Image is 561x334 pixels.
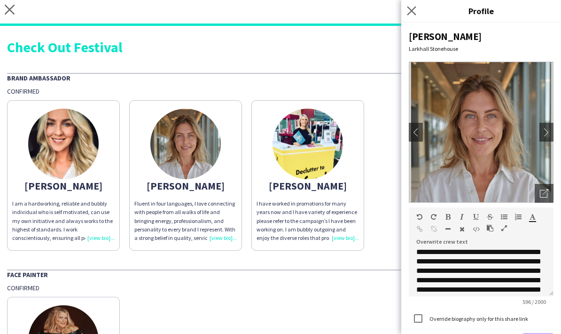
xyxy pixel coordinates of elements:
[430,213,437,221] button: Redo
[428,315,528,322] label: Override biography only for this share link
[28,109,99,179] img: thumb-32178385-b85a-4472-947c-8fd21921e651.jpg
[150,109,221,179] img: thumb-934fc933-7b39-4d7f-9a17-4f4ee567e01e.jpg
[134,199,237,242] p: Fluent in four languages, I love connecting with people from all walks of life and bringing energ...
[473,225,479,233] button: HTML Code
[401,5,561,17] h3: Profile
[7,40,554,54] div: Check Out Festival
[529,213,536,221] button: Text Color
[501,224,507,232] button: Fullscreen
[487,213,493,221] button: Strikethrough
[515,213,522,221] button: Ordered List
[416,213,423,221] button: Undo
[7,284,554,292] div: Confirmed
[12,182,115,190] div: [PERSON_NAME]
[273,109,343,179] img: thumb-5e20f829b7417.jpeg
[515,298,553,305] span: 596 / 2000
[257,182,359,190] div: [PERSON_NAME]
[257,199,359,242] div: I have worked in promotions for many years now and I have variety of experience please refer to t...
[535,184,553,203] div: Open photos pop-in
[473,213,479,221] button: Underline
[134,182,237,190] div: [PERSON_NAME]
[7,87,554,95] div: Confirmed
[409,62,553,203] img: Crew avatar or photo
[444,225,451,233] button: Horizontal Line
[409,30,553,43] div: [PERSON_NAME]
[409,45,553,52] div: Larkhall Stonehouse
[459,213,465,221] button: Italic
[444,213,451,221] button: Bold
[12,199,115,242] div: I am a hardworking, reliable and bubbly individual who is self motivated, can use my own initiati...
[7,270,554,279] div: Face Painter
[487,224,493,232] button: Paste as plain text
[7,73,554,82] div: Brand Ambassador
[501,213,507,221] button: Unordered List
[459,225,465,233] button: Clear Formatting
